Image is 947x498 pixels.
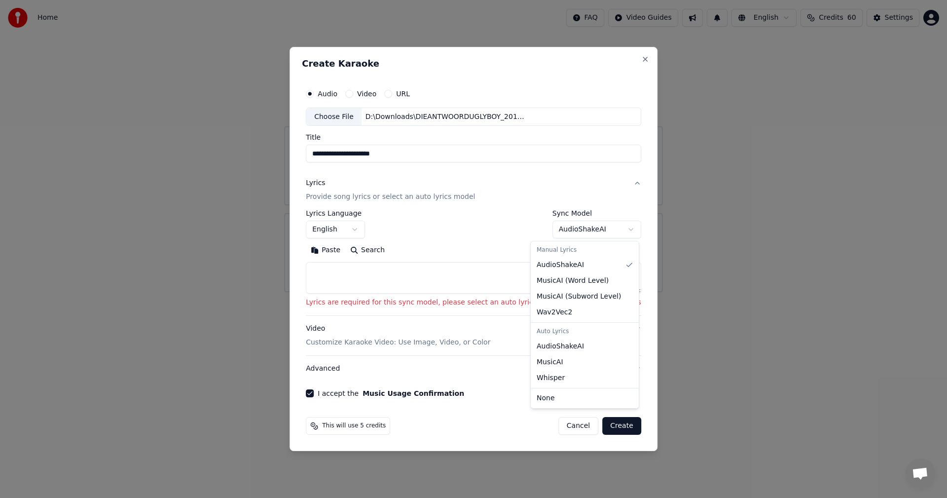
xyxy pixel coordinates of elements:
span: AudioShakeAI [537,342,584,351]
span: None [537,393,555,403]
div: Manual Lyrics [533,243,637,257]
div: Auto Lyrics [533,325,637,339]
span: Whisper [537,373,565,383]
span: Wav2Vec2 [537,307,572,317]
span: AudioShakeAI [537,260,584,270]
span: MusicAI ( Word Level ) [537,276,609,286]
span: MusicAI ( Subword Level ) [537,292,621,302]
span: MusicAI [537,357,563,367]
